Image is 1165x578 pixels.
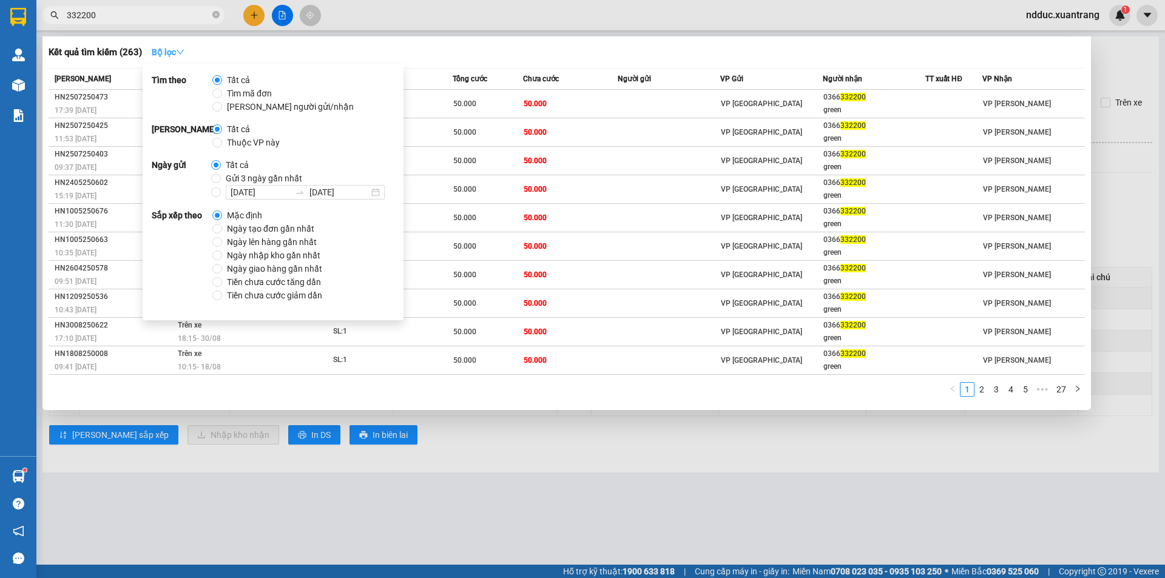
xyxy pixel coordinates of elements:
[152,73,212,113] strong: Tìm theo
[823,291,925,303] div: 0366
[823,234,925,246] div: 0366
[983,299,1051,307] span: VP [PERSON_NAME]
[823,189,925,202] div: green
[840,292,866,301] span: 332200
[840,121,866,130] span: 332200
[55,348,174,360] div: HN1808250008
[945,382,960,397] li: Previous Page
[823,218,925,230] div: green
[524,328,547,336] span: 50.000
[55,148,174,161] div: HN2507250403
[295,187,305,197] span: to
[975,383,988,396] a: 2
[12,470,25,483] img: warehouse-icon
[13,498,24,509] span: question-circle
[524,299,547,307] span: 50.000
[1004,382,1018,397] li: 4
[721,299,802,307] span: VP [GEOGRAPHIC_DATA]
[1070,382,1085,397] li: Next Page
[23,468,27,472] sup: 1
[152,123,212,149] strong: [PERSON_NAME]
[524,356,547,365] span: 50.000
[1019,383,1032,396] a: 5
[823,104,925,116] div: green
[222,262,327,275] span: Ngày giao hàng gần nhất
[840,150,866,158] span: 332200
[333,325,424,338] div: SL: 1
[823,148,925,161] div: 0366
[840,321,866,329] span: 332200
[55,262,174,275] div: HN2604250578
[222,87,277,100] span: Tìm mã đơn
[721,213,802,222] span: VP [GEOGRAPHIC_DATA]
[222,136,285,149] span: Thuộc VP này
[524,128,547,136] span: 50.000
[453,75,487,83] span: Tổng cước
[55,192,96,200] span: 15:19 [DATE]
[222,289,327,302] span: Tiền chưa cước giảm dần
[67,8,210,22] input: Tìm tên, số ĐT hoặc mã đơn
[840,349,866,358] span: 332200
[142,42,194,62] button: Bộ lọcdown
[1070,382,1085,397] button: right
[152,209,212,302] strong: Sắp xếp theo
[983,156,1051,165] span: VP [PERSON_NAME]
[222,100,359,113] span: [PERSON_NAME] người gửi/nhận
[524,99,547,108] span: 50.000
[823,75,862,83] span: Người nhận
[152,47,184,57] strong: Bộ lọc
[720,75,743,83] span: VP Gửi
[721,185,802,193] span: VP [GEOGRAPHIC_DATA]
[12,49,25,61] img: warehouse-icon
[453,185,476,193] span: 50.000
[983,128,1051,136] span: VP [PERSON_NAME]
[222,123,255,136] span: Tất cả
[13,553,24,564] span: message
[453,356,476,365] span: 50.000
[152,158,211,200] strong: Ngày gửi
[721,99,802,108] span: VP [GEOGRAPHIC_DATA]
[823,161,925,173] div: green
[49,46,142,59] h3: Kết quả tìm kiếm ( 263 )
[55,249,96,257] span: 10:35 [DATE]
[721,271,802,279] span: VP [GEOGRAPHIC_DATA]
[990,383,1003,396] a: 3
[453,99,476,108] span: 50.000
[55,176,174,189] div: HN2405250602
[1004,383,1018,396] a: 4
[823,262,925,275] div: 0366
[453,213,476,222] span: 50.000
[1033,382,1052,397] span: •••
[453,128,476,136] span: 50.000
[823,360,925,373] div: green
[309,186,369,199] input: Ngày kết thúc
[823,303,925,316] div: green
[823,348,925,360] div: 0366
[55,234,174,246] div: HN1005250663
[178,334,221,343] span: 18:15 - 30/08
[55,220,96,229] span: 11:30 [DATE]
[823,246,925,259] div: green
[960,382,974,397] li: 1
[524,156,547,165] span: 50.000
[823,332,925,344] div: green
[721,328,802,336] span: VP [GEOGRAPHIC_DATA]
[524,242,547,250] span: 50.000
[55,306,96,314] span: 10:43 [DATE]
[721,156,802,165] span: VP [GEOGRAPHIC_DATA]
[55,91,174,104] div: HN2507250473
[721,356,802,365] span: VP [GEOGRAPHIC_DATA]
[212,10,220,21] span: close-circle
[823,91,925,104] div: 0366
[983,99,1051,108] span: VP [PERSON_NAME]
[231,186,290,199] input: Ngày bắt đầu
[12,109,25,122] img: solution-icon
[222,275,326,289] span: Tiền chưa cước tăng dần
[840,207,866,215] span: 332200
[222,235,322,249] span: Ngày lên hàng gần nhất
[823,176,925,189] div: 0366
[55,277,96,286] span: 09:51 [DATE]
[453,242,476,250] span: 50.000
[10,8,26,26] img: logo-vxr
[618,75,651,83] span: Người gửi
